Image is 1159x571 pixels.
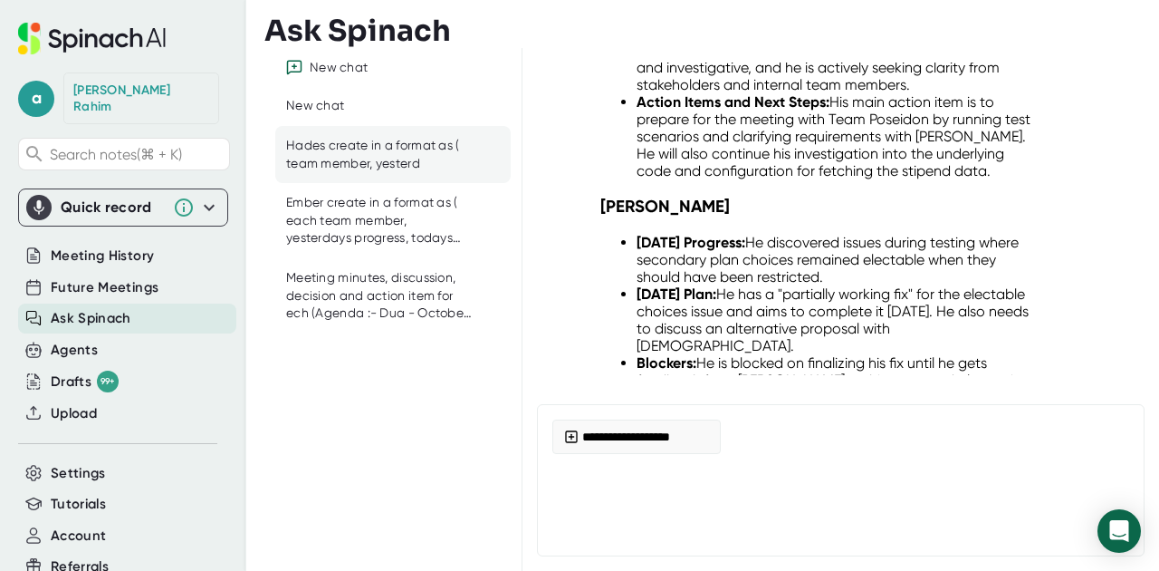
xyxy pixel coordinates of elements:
[51,308,131,329] button: Ask Spinach
[51,526,106,547] button: Account
[637,354,696,372] strong: Blockers:
[637,354,1036,423] li: He is blocked on finalizing his fix until he gets feedback from [PERSON_NAME] on his proposed alt...
[51,277,158,298] button: Future Meetings
[637,285,1036,354] li: He has a "partially working fix" for the electable choices issue and aims to complete it [DATE]. ...
[637,234,745,251] strong: [DATE] Progress:
[600,196,730,217] strong: [PERSON_NAME]
[1097,508,1129,541] div: Send message
[51,403,97,424] button: Upload
[637,234,1036,285] li: He discovered issues during testing where secondary plan choices remained electable when they sho...
[61,198,164,217] div: Quick record
[18,81,54,117] span: a
[51,371,119,392] button: Drafts 99+
[73,82,209,114] div: Abdul Rahim
[51,246,154,266] button: Meeting History
[51,340,98,361] button: Agents
[637,285,716,303] strong: [DATE] Plan:
[637,93,1036,179] li: His main action item is to prepare for the meeting with Team Poseidon by running test scenarios a...
[286,194,473,247] div: Ember create in a format as ( each team member, yesterdays progress, todays plan, blockers on the...
[637,42,1036,93] li: No hard blockers. His work is primarily analytical and investigative, and he is actively seeking ...
[637,93,829,111] strong: Action Items and Next Steps:
[286,269,473,323] div: Meeting minutes, discussion, decision and action item for ech (Agenda :- Dua - ⁠October [DEMOGRAP...
[97,371,119,392] div: 99+
[51,463,106,484] button: Settings
[26,189,220,226] div: Quick record
[51,494,106,515] button: Tutorials
[50,146,225,163] span: Search notes (⌘ + K)
[1097,509,1141,553] div: Open Intercom Messenger
[264,14,451,48] h3: Ask Spinach
[51,371,119,392] div: Drafts
[286,137,473,172] div: Hades create in a format as ( team member, yesterd
[310,60,368,76] div: New chat
[286,97,344,115] div: New chat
